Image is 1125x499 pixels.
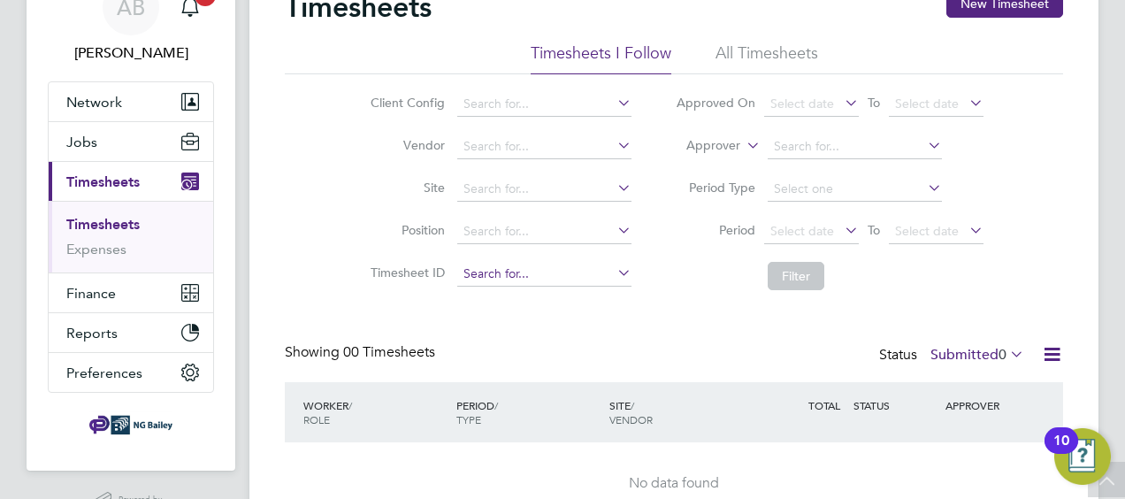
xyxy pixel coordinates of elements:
[66,216,140,233] a: Timesheets
[49,162,213,201] button: Timesheets
[1053,441,1069,464] div: 10
[661,137,740,155] label: Approver
[49,201,213,273] div: Timesheets
[285,343,439,362] div: Showing
[456,412,481,426] span: TYPE
[895,96,959,111] span: Select date
[609,412,653,426] span: VENDOR
[494,398,498,412] span: /
[457,177,631,202] input: Search for...
[849,389,941,421] div: STATUS
[452,389,605,435] div: PERIOD
[66,325,118,342] span: Reports
[348,398,352,412] span: /
[631,398,634,412] span: /
[365,95,445,111] label: Client Config
[66,285,116,302] span: Finance
[768,134,942,159] input: Search for...
[676,222,755,238] label: Period
[676,180,755,196] label: Period Type
[49,313,213,352] button: Reports
[302,474,1045,493] div: No data found
[66,365,142,381] span: Preferences
[862,219,885,242] span: To
[299,389,452,435] div: WORKER
[49,82,213,121] button: Network
[66,173,140,190] span: Timesheets
[365,137,445,153] label: Vendor
[676,95,755,111] label: Approved On
[457,219,631,244] input: Search for...
[457,262,631,287] input: Search for...
[66,134,97,150] span: Jobs
[365,265,445,280] label: Timesheet ID
[49,122,213,161] button: Jobs
[999,346,1006,364] span: 0
[770,223,834,239] span: Select date
[768,177,942,202] input: Select one
[605,389,758,435] div: SITE
[66,241,126,257] a: Expenses
[862,91,885,114] span: To
[808,398,840,412] span: TOTAL
[457,92,631,117] input: Search for...
[66,94,122,111] span: Network
[49,353,213,392] button: Preferences
[303,412,330,426] span: ROLE
[770,96,834,111] span: Select date
[941,389,1033,421] div: APPROVER
[930,346,1024,364] label: Submitted
[1054,428,1111,485] button: Open Resource Center, 10 new notifications
[48,42,214,64] span: Andy Barwise
[879,343,1028,368] div: Status
[48,411,214,439] a: Go to home page
[365,222,445,238] label: Position
[49,273,213,312] button: Finance
[89,411,172,439] img: ngbailey-logo-retina.png
[768,262,824,290] button: Filter
[531,42,671,74] li: Timesheets I Follow
[457,134,631,159] input: Search for...
[716,42,818,74] li: All Timesheets
[343,343,435,361] span: 00 Timesheets
[365,180,445,196] label: Site
[895,223,959,239] span: Select date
